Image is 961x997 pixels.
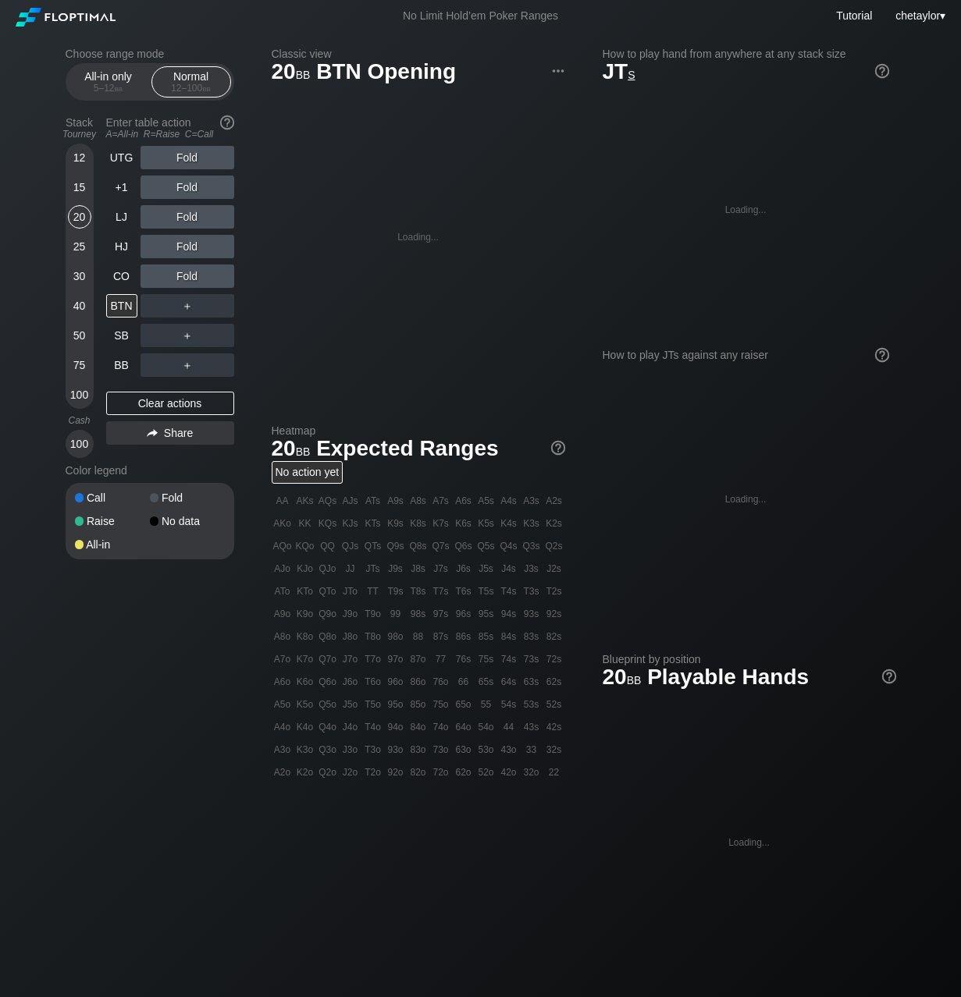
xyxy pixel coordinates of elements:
div: K5s [475,513,497,534]
div: T7o [362,648,384,670]
div: Q2o [317,761,339,783]
div: AJs [340,490,361,512]
div: 63o [453,739,475,761]
div: 64s [498,671,520,693]
div: Q6s [453,535,475,557]
div: A6s [453,490,475,512]
div: 66 [453,671,475,693]
img: help.32db89a4.svg [881,668,898,685]
div: J5o [340,694,361,715]
div: QTs [362,535,384,557]
div: ATs [362,490,384,512]
div: K2o [294,761,316,783]
div: J7o [340,648,361,670]
div: J9s [385,558,407,580]
div: 74o [430,716,452,738]
div: Q5o [317,694,339,715]
div: UTG [106,146,137,169]
div: 64o [453,716,475,738]
div: A=All-in R=Raise C=Call [106,129,234,140]
img: ellipsis.fd386fe8.svg [550,62,567,80]
div: ＋ [141,294,234,318]
span: bb [627,670,642,687]
div: 95s [475,603,497,625]
div: T3o [362,739,384,761]
div: 100 [68,383,91,406]
div: T2o [362,761,384,783]
div: Share [106,421,234,445]
div: How to play JTs against any raiser [603,349,889,361]
div: 62o [453,761,475,783]
div: TT [362,580,384,602]
div: JJ [340,558,361,580]
div: 75 [68,353,91,377]
div: ATo [272,580,294,602]
div: 12 – 100 [158,83,224,94]
div: ＋ [141,324,234,347]
div: 44 [498,716,520,738]
div: T7s [430,580,452,602]
div: AKo [272,513,294,534]
div: Q4s [498,535,520,557]
div: 12 [68,146,91,169]
div: 65s [475,671,497,693]
div: 76s [453,648,475,670]
div: 32o [521,761,543,783]
div: T9s [385,580,407,602]
div: 53o [475,739,497,761]
div: 86s [453,626,475,648]
div: Q2s [543,535,565,557]
div: A8o [272,626,294,648]
div: 93o [385,739,407,761]
div: T8o [362,626,384,648]
div: Loading... [725,494,767,505]
div: Fold [150,492,225,503]
div: 92s [543,603,565,625]
span: 20 [269,60,313,86]
div: Q9o [317,603,339,625]
div: Raise [75,516,150,527]
div: Fold [141,176,234,199]
div: 96s [453,603,475,625]
div: J9o [340,603,361,625]
div: Tourney [59,129,100,140]
div: Q6o [317,671,339,693]
div: 40 [68,294,91,318]
div: 86o [408,671,429,693]
div: 100 [68,432,91,456]
div: 82s [543,626,565,648]
h2: Heatmap [272,424,565,437]
div: 84s [498,626,520,648]
h1: Playable Hands [603,664,896,690]
div: A6o [272,671,294,693]
div: K3s [521,513,543,534]
div: J6o [340,671,361,693]
div: Q5s [475,535,497,557]
div: J6s [453,558,475,580]
div: 42s [543,716,565,738]
div: KJs [340,513,361,534]
div: 84o [408,716,429,738]
div: 98o [385,626,407,648]
div: 22 [543,761,565,783]
div: KTo [294,580,316,602]
div: 54s [498,694,520,715]
div: QQ [317,535,339,557]
div: QJs [340,535,361,557]
span: 20 [600,665,644,691]
div: 87s [430,626,452,648]
div: Fold [141,205,234,229]
div: 97s [430,603,452,625]
div: Q8o [317,626,339,648]
span: chetaylor [895,9,940,22]
div: LJ [106,205,137,229]
img: help.32db89a4.svg [874,346,891,364]
div: 30 [68,264,91,288]
div: A5o [272,694,294,715]
div: KQo [294,535,316,557]
div: A4s [498,490,520,512]
div: JTo [340,580,361,602]
h2: Blueprint by position [603,653,896,665]
div: QTo [317,580,339,602]
div: 53s [521,694,543,715]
